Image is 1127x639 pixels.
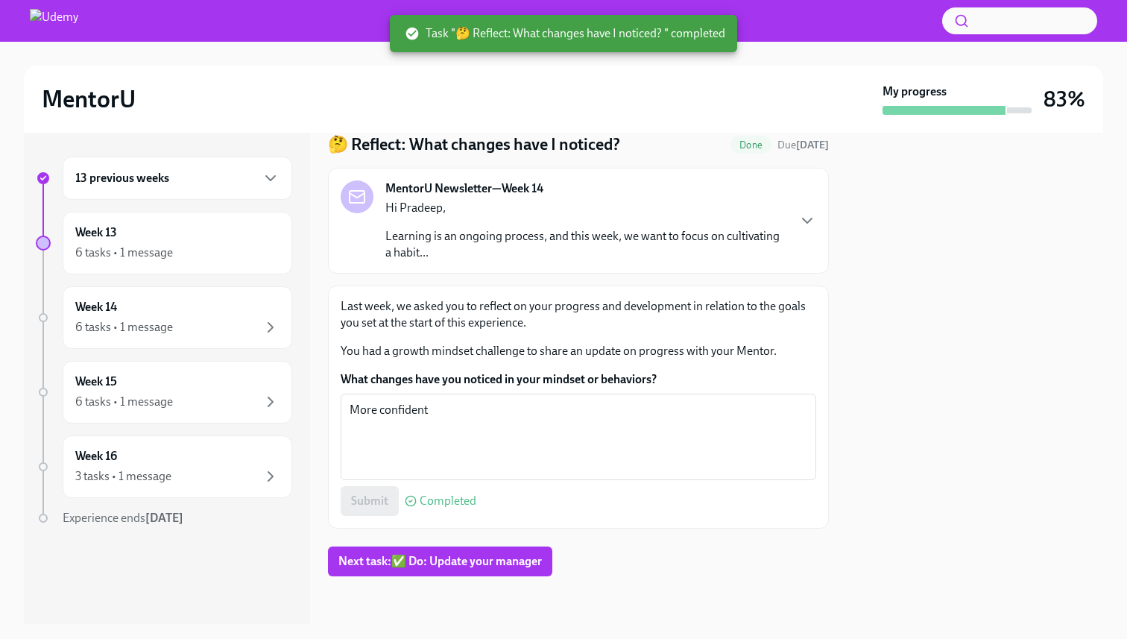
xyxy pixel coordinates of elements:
span: Experience ends [63,511,183,525]
p: You had a growth mindset challenge to share an update on progress with your Mentor. [341,343,816,359]
span: September 6th, 2025 09:30 [777,138,829,152]
p: Learning is an ongoing process, and this week, we want to focus on cultivating a habit... [385,228,786,261]
span: Next task : ✅ Do: Update your manager [338,554,542,569]
strong: [DATE] [145,511,183,525]
p: Last week, we asked you to reflect on your progress and development in relation to the goals you ... [341,298,816,331]
div: 6 tasks • 1 message [75,319,173,336]
span: Completed [420,495,476,507]
span: Due [777,139,829,151]
strong: My progress [883,84,947,100]
div: 6 tasks • 1 message [75,394,173,410]
span: Done [730,139,771,151]
strong: [DATE] [796,139,829,151]
div: 6 tasks • 1 message [75,245,173,261]
div: 13 previous weeks [63,157,292,200]
a: Week 156 tasks • 1 message [36,361,292,424]
p: Hi Pradeep, [385,200,786,216]
h2: MentorU [42,84,136,114]
h6: Week 14 [75,299,117,315]
a: Week 146 tasks • 1 message [36,286,292,349]
span: Task "🤔 Reflect: What changes have I noticed? " completed [405,25,725,42]
label: What changes have you noticed in your mindset or behaviors? [341,371,816,388]
img: Udemy [30,9,78,33]
button: Next task:✅ Do: Update your manager [328,547,552,576]
h4: 🤔 Reflect: What changes have I noticed? [328,133,620,156]
div: 3 tasks • 1 message [75,468,171,485]
strong: MentorU Newsletter—Week 14 [385,180,543,197]
a: Week 163 tasks • 1 message [36,435,292,498]
h6: Week 16 [75,448,117,465]
a: Week 136 tasks • 1 message [36,212,292,274]
h3: 83% [1044,86,1085,113]
h6: 13 previous weeks [75,170,169,186]
textarea: More confident [350,401,807,473]
h6: Week 13 [75,224,117,241]
h6: Week 15 [75,374,117,390]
